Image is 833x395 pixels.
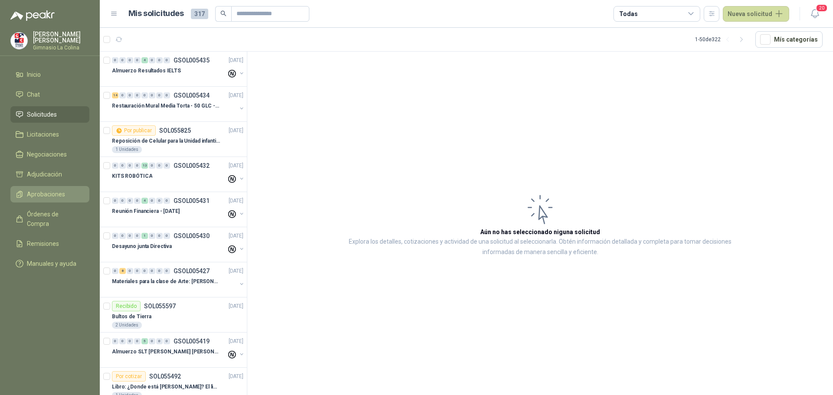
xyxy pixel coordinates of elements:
span: Adjudicación [27,170,62,179]
span: Chat [27,90,40,99]
div: 0 [134,57,141,63]
a: 0 0 0 0 4 0 0 0 GSOL005435[DATE] Almuerzo Resultados IELTS [112,55,245,83]
div: 0 [149,198,155,204]
p: SOL055597 [144,303,176,309]
div: 0 [134,92,141,98]
p: Reunión Financiera - [DATE] [112,207,180,215]
p: [DATE] [229,162,243,170]
p: [DATE] [229,302,243,310]
div: 8 [119,268,126,274]
div: 0 [134,268,141,274]
div: 0 [127,338,133,344]
div: 0 [141,268,148,274]
a: RecibidoSOL055597[DATE] Bultos de Tierra2 Unidades [100,297,247,333]
p: Almuerzo SLT [PERSON_NAME] [PERSON_NAME] [112,348,220,356]
div: 0 [164,57,170,63]
a: Solicitudes [10,106,89,123]
p: GSOL005434 [174,92,210,98]
p: Reposición de Celular para la Unidad infantil (con forro, y vidrio protector) [112,137,220,145]
div: 0 [149,92,155,98]
span: Manuales y ayuda [27,259,76,268]
div: 0 [112,163,118,169]
a: 0 8 0 0 0 0 0 0 GSOL005427[DATE] Materiales para la clase de Arte: [PERSON_NAME] [112,266,245,294]
p: Desayuno junta Directiva [112,242,172,251]
div: 0 [127,92,133,98]
button: 20 [807,6,823,22]
p: [DATE] [229,372,243,381]
div: 0 [112,338,118,344]
div: 0 [164,92,170,98]
div: 0 [119,338,126,344]
div: 0 [134,198,141,204]
h1: Mis solicitudes [128,7,184,20]
a: 0 0 0 0 13 0 0 0 GSOL005432[DATE] KITS ROBÓTICA [112,160,245,188]
div: 0 [127,163,133,169]
div: 0 [127,57,133,63]
div: 0 [127,198,133,204]
div: 0 [149,233,155,239]
p: SOL055492 [149,373,181,379]
div: 0 [112,268,118,274]
span: search [220,10,226,16]
div: 2 Unidades [112,322,142,329]
a: Inicio [10,66,89,83]
p: [PERSON_NAME] [PERSON_NAME] [33,31,89,43]
div: 1 - 50 de 322 [695,33,748,46]
div: 0 [164,198,170,204]
div: 0 [119,198,126,204]
div: Por cotizar [112,371,146,382]
p: Materiales para la clase de Arte: [PERSON_NAME] [112,277,220,286]
div: 4 [141,198,148,204]
div: 0 [164,338,170,344]
div: 0 [156,57,163,63]
div: 0 [119,92,126,98]
div: 13 [141,163,148,169]
div: 0 [134,233,141,239]
div: Por publicar [112,125,156,136]
div: 4 [141,57,148,63]
div: 0 [119,57,126,63]
div: 0 [156,268,163,274]
button: Mís categorías [755,31,823,48]
p: [DATE] [229,267,243,275]
p: GSOL005435 [174,57,210,63]
div: 0 [112,233,118,239]
div: 0 [149,268,155,274]
div: 0 [156,338,163,344]
span: 317 [191,9,208,19]
div: 0 [134,163,141,169]
div: 0 [156,233,163,239]
a: 0 0 0 0 4 0 0 0 GSOL005431[DATE] Reunión Financiera - [DATE] [112,196,245,223]
div: 0 [141,92,148,98]
span: Solicitudes [27,110,57,119]
div: 0 [149,57,155,63]
p: KITS ROBÓTICA [112,172,152,180]
div: 0 [156,198,163,204]
div: 0 [134,338,141,344]
div: 0 [164,233,170,239]
p: SOL055825 [159,127,191,134]
p: [DATE] [229,91,243,100]
img: Company Logo [11,33,27,49]
a: 14 0 0 0 0 0 0 0 GSOL005434[DATE] Restauración Mural Media Torta - 50 GLC - URGENTE [112,90,245,118]
p: Libro: ¿Donde está [PERSON_NAME]? El libro mágico. Autor: [PERSON_NAME] [112,383,220,391]
a: Por publicarSOL055825[DATE] Reposición de Celular para la Unidad infantil (con forro, y vidrio pr... [100,122,247,157]
a: Chat [10,86,89,103]
a: Manuales y ayuda [10,255,89,272]
p: GSOL005419 [174,338,210,344]
div: 0 [112,198,118,204]
p: Explora los detalles, cotizaciones y actividad de una solicitud al seleccionarla. Obtén informaci... [334,237,746,258]
div: 1 Unidades [112,146,142,153]
p: Restauración Mural Media Torta - 50 GLC - URGENTE [112,102,220,110]
a: 0 0 0 0 1 0 0 0 GSOL005430[DATE] Desayuno junta Directiva [112,231,245,258]
button: Nueva solicitud [723,6,789,22]
a: Aprobaciones [10,186,89,202]
div: 0 [149,163,155,169]
div: 1 [141,233,148,239]
div: 0 [127,268,133,274]
a: Remisiones [10,235,89,252]
p: [DATE] [229,232,243,240]
div: 0 [156,163,163,169]
span: Negociaciones [27,150,67,159]
div: 5 [141,338,148,344]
